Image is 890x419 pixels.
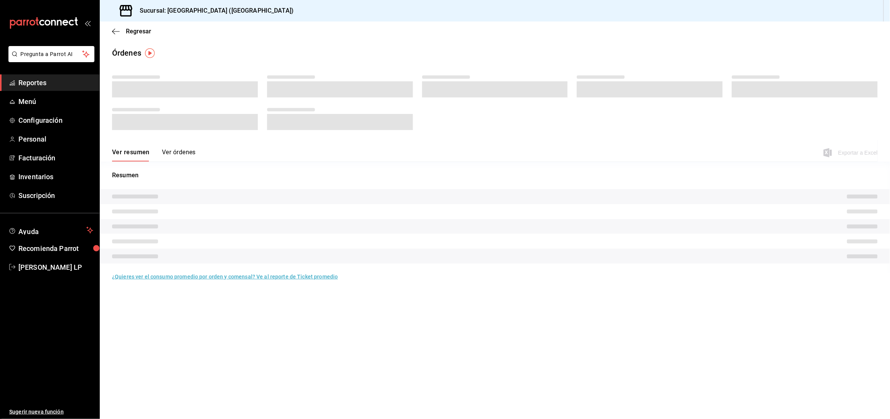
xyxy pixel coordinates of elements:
button: Regresar [112,28,151,35]
span: Suscripción [18,190,93,201]
div: Órdenes [112,47,141,59]
span: Inventarios [18,172,93,182]
span: Configuración [18,115,93,125]
button: Pregunta a Parrot AI [8,46,94,62]
span: [PERSON_NAME] LP [18,262,93,272]
span: Personal [18,134,93,144]
span: Sugerir nueva función [9,408,93,416]
button: open_drawer_menu [84,20,91,26]
span: Regresar [126,28,151,35]
button: Ver órdenes [162,148,196,162]
p: Resumen [112,171,878,180]
span: Facturación [18,153,93,163]
button: Ver resumen [112,148,150,162]
a: Pregunta a Parrot AI [5,56,94,64]
div: navigation tabs [112,148,196,162]
a: ¿Quieres ver el consumo promedio por orden y comensal? Ve al reporte de Ticket promedio [112,274,338,280]
span: Recomienda Parrot [18,243,93,254]
img: Tooltip marker [145,48,155,58]
span: Reportes [18,78,93,88]
span: Pregunta a Parrot AI [21,50,83,58]
h3: Sucursal: [GEOGRAPHIC_DATA] ([GEOGRAPHIC_DATA]) [134,6,294,15]
span: Ayuda [18,226,83,235]
span: Menú [18,96,93,107]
